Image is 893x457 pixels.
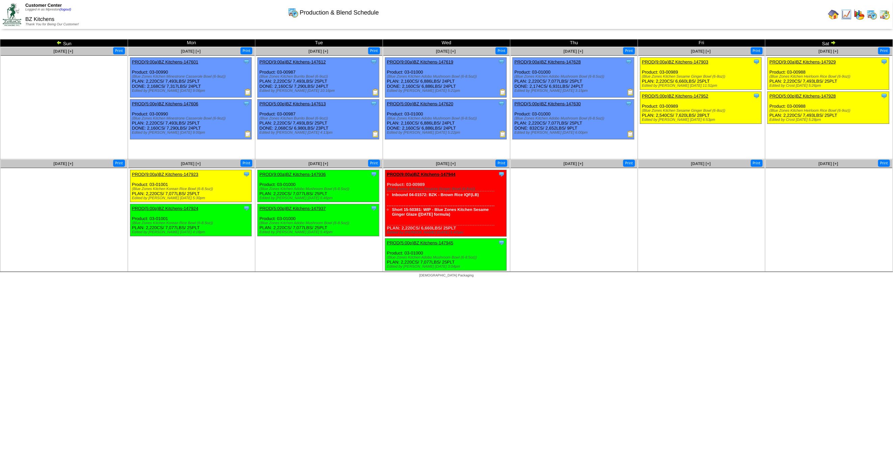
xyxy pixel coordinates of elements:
img: Tooltip [243,100,250,107]
div: Product: 03-00989 PLAN: 2,220CS / 6,660LBS / 25PLT [640,58,762,90]
div: Edited by [PERSON_NAME] [DATE] 10:16pm [259,89,379,93]
div: Edited by [PERSON_NAME] [DATE] 3:04pm [387,265,507,269]
div: (Blue Zones Kitchen Korean Rice Bowl (6-8.5oz)) [132,187,252,191]
div: (Blue Zones Kitchen Adobo Mushroom Bowl (6-8.5oz)) [387,75,507,79]
td: Thu [510,39,638,47]
div: Edited by [PERSON_NAME] [DATE] 9:06pm [132,89,252,93]
a: PROD(5:00p)BZ Kitchens-147924 [132,206,199,211]
img: ZoRoCo_Logo(Green%26Foil)%20jpg.webp [3,3,21,26]
img: Tooltip [753,92,760,99]
div: Product: 03-00989 PLAN: 2,540CS / 7,620LBS / 28PLT [640,92,762,124]
img: Tooltip [371,100,377,107]
img: Tooltip [753,58,760,65]
button: Print [878,160,890,167]
a: Short 15-50381: WIP - Blue Zones Kitchen Sesame Ginger Glaze ([DATE] formula) [392,207,489,217]
a: [DATE] [+] [308,161,328,166]
div: (Blue Zones Kitchen Adobo Mushroom Bowl (6-8.5oz)) [387,256,507,260]
a: PROD(9:00a)BZ Kitchens-147936 [259,172,326,177]
img: Production Report [245,89,251,96]
div: (Blue Zones Kitchen Adobo Mushroom Bowl (6-8.5oz)) [259,187,379,191]
a: Inbound 04-01572: BZK - Brown Rice IQF(LB) [392,192,479,197]
button: Print [240,160,252,167]
button: Print [623,160,635,167]
div: Edited by [PERSON_NAME] [DATE] 5:45pm [259,230,379,234]
img: Tooltip [498,171,505,178]
img: calendarinout.gif [879,9,890,20]
div: Product: 03-01000 PLAN: 2,160CS / 6,886LBS / 24PLT DONE: 2,160CS / 6,886LBS / 24PLT [385,100,507,139]
a: [DATE] [+] [53,161,73,166]
span: Logged in as Mpreston [25,8,71,11]
td: Wed [383,39,510,47]
button: Print [495,47,507,54]
span: [DATE] [+] [181,161,201,166]
td: Tue [255,39,383,47]
a: [DATE] [+] [53,49,73,54]
div: (Blue Zones Kitchen Heirloom Rice Bowl (6-9oz)) [769,75,889,79]
img: Production Report [372,131,379,137]
span: [DATE] [+] [691,161,711,166]
td: Fri [638,39,765,47]
a: PROD(9:00a)BZ Kitchens-147923 [132,172,199,177]
img: arrowleft.gif [56,40,62,45]
div: (Blue Zones Kitchen Minestrone Casserole Bowl (6-9oz)) [132,116,252,120]
button: Print [240,47,252,54]
img: line_graph.gif [841,9,852,20]
a: PROD(5:00p)BZ Kitchens-147620 [387,101,454,106]
div: Edited by [PERSON_NAME] [DATE] 11:51pm [642,84,762,88]
a: [DATE] [+] [308,49,328,54]
span: [DATE] [+] [436,49,456,54]
a: PROD(5:00p)BZ Kitchens-147928 [769,93,836,99]
button: Print [368,47,380,54]
img: Tooltip [498,58,505,65]
span: Customer Center [25,3,62,8]
td: Mon [128,39,255,47]
button: Print [878,47,890,54]
a: PROD(9:00a)BZ Kitchens-147929 [769,59,836,64]
a: PROD(9:00a)BZ Kitchens-147601 [132,59,199,64]
div: Edited by Crost [DATE] 5:26pm [769,84,889,88]
div: Edited by [PERSON_NAME] [DATE] 5:46pm [259,196,379,200]
div: Product: 03-00987 PLAN: 2,220CS / 7,493LBS / 25PLT DONE: 2,160CS / 7,290LBS / 24PLT [258,58,379,98]
div: Edited by [PERSON_NAME] [DATE] 4:13pm [259,131,379,135]
span: BZ Kitchens [25,17,54,22]
img: Production Report [627,89,634,96]
div: Edited by [PERSON_NAME] [DATE] 5:30pm [132,196,252,200]
a: PROD(5:00p)BZ Kitchens-147945 [387,240,454,245]
a: PROD(9:00a)BZ Kitchens-147903 [642,59,709,64]
div: (Blue Zones Kitchen Sesame Ginger Bowl (6-8oz)) [387,187,507,191]
button: Print [368,160,380,167]
a: (logout) [60,8,71,11]
a: PROD(9:00a)BZ Kitchens-147628 [514,59,581,64]
img: Tooltip [626,58,632,65]
img: Tooltip [243,171,250,178]
a: [DATE] [+] [564,49,583,54]
img: Production Report [500,131,506,137]
img: Tooltip [243,58,250,65]
div: Edited by [PERSON_NAME] [DATE] 5:22pm [387,131,507,135]
span: [DATE] [+] [819,161,838,166]
a: PROD(9:00a)BZ Kitchens-147612 [259,59,326,64]
span: [DATE] [+] [819,49,838,54]
div: Product: 03-01000 PLAN: 2,220CS / 7,077LBS / 25PLT [258,170,379,202]
div: Edited by [PERSON_NAME] [DATE] 3:15pm [514,89,634,93]
div: Product: 03-01000 PLAN: 2,220CS / 7,077LBS / 25PLT [385,239,507,271]
div: Product: 03-00988 PLAN: 2,220CS / 7,493LBS / 25PLT [768,58,889,90]
span: [DATE] [+] [181,49,201,54]
img: Production Report [245,131,251,137]
span: Production & Blend Schedule [300,9,379,16]
a: PROD(9:00a)BZ Kitchens-147944 [387,172,456,177]
div: (Blue Zones Kitchen Burrito Bowl (6-9oz)) [259,116,379,120]
div: Edited by [PERSON_NAME] [DATE] 5:21pm [387,89,507,93]
a: PROD(5:00p)BZ Kitchens-147952 [642,93,709,99]
img: Production Report [372,89,379,96]
div: Product: 03-00990 PLAN: 2,220CS / 7,493LBS / 25PLT DONE: 2,160CS / 7,290LBS / 24PLT [130,100,252,139]
span: [DATE] [+] [691,49,711,54]
img: Production Report [627,131,634,137]
img: arrowright.gif [831,40,836,45]
button: Print [495,160,507,167]
div: Edited by [PERSON_NAME] [DATE] 4:18pm [132,230,252,234]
